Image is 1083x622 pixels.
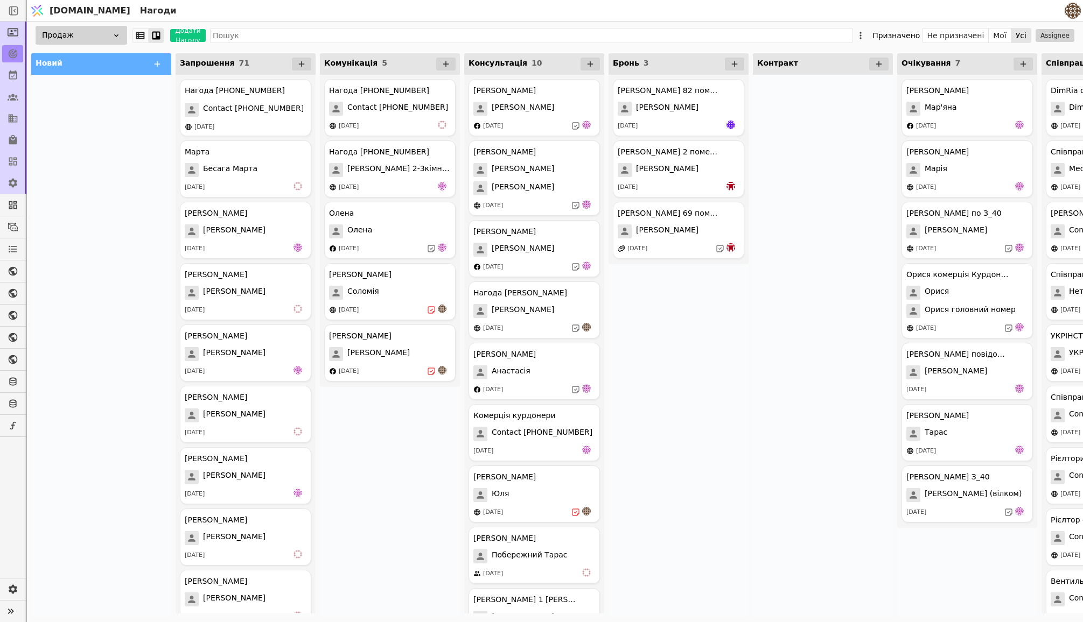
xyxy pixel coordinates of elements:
div: [PERSON_NAME] повідомити коли будуть в продажі паркомісця [906,349,1009,360]
div: [DATE] [1060,244,1080,253]
span: 71 [239,59,249,67]
div: [PERSON_NAME] по З_40 [906,208,1002,219]
span: Мар'яна [925,102,957,116]
div: Нагода [PHONE_NUMBER] [329,85,429,96]
div: [DATE] [1060,306,1080,315]
div: [PERSON_NAME]Соломія[DATE]an [324,263,456,320]
div: [DATE] [916,183,936,192]
div: [PERSON_NAME] [185,392,247,403]
div: [PERSON_NAME] [473,226,536,237]
div: [DATE] [483,201,503,210]
div: [PERSON_NAME][PERSON_NAME][DATE]vi [180,263,311,320]
div: [DATE] [916,244,936,253]
span: [PERSON_NAME] [203,592,265,606]
img: facebook.svg [473,263,481,271]
span: [PERSON_NAME] [203,531,265,545]
img: Logo [29,1,45,21]
img: de [1015,323,1024,331]
span: [PERSON_NAME] (вілком) [925,488,1022,502]
img: vi [294,550,302,559]
div: [DATE] [1060,428,1080,437]
a: [DOMAIN_NAME] [27,1,136,21]
span: Консультація [469,59,527,67]
span: [PERSON_NAME] [203,224,265,238]
div: [PERSON_NAME] [329,330,392,342]
img: an [582,323,591,331]
img: online-store.svg [1051,552,1058,559]
div: [DATE] [1060,122,1080,131]
img: online-store.svg [1051,367,1058,375]
div: [DATE] [483,263,503,272]
div: [PERSON_NAME][PERSON_NAME][DATE]de [180,202,311,259]
div: Орися комерція Курдонери [906,269,1009,280]
span: [PERSON_NAME] [203,470,265,484]
div: [DATE] [339,244,359,253]
span: [PERSON_NAME] [636,102,698,116]
div: [PERSON_NAME] повідомити коли будуть в продажі паркомісця[PERSON_NAME][DATE]de [902,343,1033,400]
img: facebook.svg [473,386,481,393]
div: [PERSON_NAME] 69 помешкання[PERSON_NAME][DATE]bo [613,202,744,259]
img: online-store.svg [1051,429,1058,436]
img: de [438,243,446,252]
img: Яр [726,121,735,129]
img: online-store.svg [906,183,914,191]
div: [DATE] [1060,551,1080,560]
div: [DATE] [339,306,359,315]
div: [PERSON_NAME] по З_40[PERSON_NAME][DATE]de [902,202,1033,259]
span: [PERSON_NAME] [636,224,698,238]
img: online-store.svg [1051,245,1058,252]
div: [PERSON_NAME] З_40 [906,471,990,483]
img: de [582,446,591,454]
button: Усі [1011,28,1031,43]
span: [PERSON_NAME] [203,347,265,361]
div: [DATE] [1060,612,1080,621]
div: Комерція курдонериContact [PHONE_NUMBER][DATE]de [469,404,600,461]
div: МартаБесага Марта[DATE]vi [180,140,311,197]
div: Нагода [PHONE_NUMBER]Contact [PHONE_NUMBER][DATE]vi [324,79,456,136]
img: an [438,305,446,313]
span: Contact [PHONE_NUMBER] [347,102,448,116]
img: vi [582,568,591,577]
div: Нагода [PHONE_NUMBER]Contact [PHONE_NUMBER][DATE] [180,79,311,136]
div: [DATE] [618,122,638,131]
div: [PERSON_NAME] [185,330,247,342]
div: [PERSON_NAME] [906,85,969,96]
div: [PERSON_NAME] [473,146,536,158]
div: [PERSON_NAME][PERSON_NAME][DATE]vi [180,386,311,443]
img: bo [726,182,735,190]
div: Продаж [36,26,127,45]
div: Орися комерція КурдонериОрисяОрися головний номер[DATE]de [902,263,1033,338]
span: Новий [36,59,62,67]
img: de [438,182,446,190]
span: 5 [382,59,387,67]
div: [DATE] [1060,490,1080,499]
span: 10 [532,59,542,67]
div: Нагода [PHONE_NUMBER] [185,85,285,96]
span: Соломія [347,286,379,300]
div: [DATE] [185,551,205,560]
img: de [1015,384,1024,393]
span: [PERSON_NAME] [492,102,554,116]
span: Марія [925,163,947,177]
div: [DATE] [483,324,503,333]
img: online-store.svg [329,306,337,314]
div: [PERSON_NAME] [185,514,247,526]
img: online-store.svg [473,202,481,209]
img: affiliate-program.svg [618,245,625,252]
img: facebook.svg [329,367,337,375]
img: online-store.svg [473,324,481,332]
div: [DATE] [339,183,359,192]
h2: Нагоди [136,4,177,17]
div: Марта [185,146,209,158]
span: [PERSON_NAME] [492,243,554,257]
div: [PERSON_NAME]Марія[DATE]de [902,140,1033,197]
div: [PERSON_NAME] 82 помешкання[PERSON_NAME][DATE]Яр [613,79,744,136]
span: Комунікація [324,59,378,67]
img: de [1015,243,1024,252]
span: [PERSON_NAME] [492,181,554,195]
div: [PERSON_NAME]Побережний Тарас[DATE]vi [469,527,600,584]
input: Пошук [210,28,853,43]
div: [PERSON_NAME][PERSON_NAME][DATE]de [180,447,311,504]
span: [DOMAIN_NAME] [50,4,130,17]
img: online-store.svg [906,245,914,252]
